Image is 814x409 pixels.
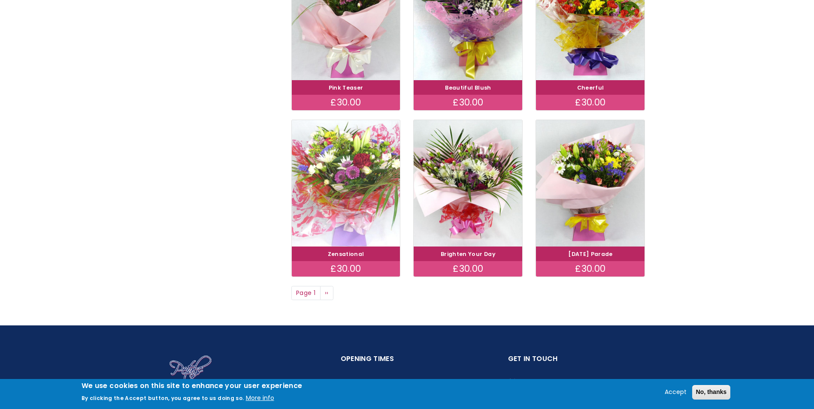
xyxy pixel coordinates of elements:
[517,378,565,385] strong: Petals (SW) Ltd.
[329,84,363,91] a: Pink Teaser
[441,250,496,258] a: Brighten Your Day
[568,250,613,258] a: [DATE] Parade
[82,394,244,402] p: By clicking the Accept button, you agree to us doing so.
[82,381,303,391] h2: We use cookies on this site to enhance your user experience
[169,355,212,384] img: Home
[285,112,407,253] img: Zensational
[341,353,474,370] h2: Opening Times
[414,261,522,277] div: £30.00
[692,385,731,400] button: No, thanks
[291,286,321,301] span: Page 1
[445,84,491,91] a: Beautiful Blush
[246,393,274,403] button: More info
[536,261,645,277] div: £30.00
[508,353,641,370] h2: Get in touch
[414,376,474,387] span: 8:30 AM - 4:00 PM
[661,387,690,397] button: Accept
[292,95,400,110] div: £30.00
[328,250,364,258] a: Zensational
[291,286,645,301] nav: Page navigation
[325,289,329,297] span: ››
[292,261,400,277] div: £30.00
[341,370,474,392] li: Mon
[414,120,522,247] img: Brighten Your Day
[414,95,522,110] div: £30.00
[536,120,645,247] img: Carnival Parade
[577,84,604,91] a: Cheerful
[536,95,645,110] div: £30.00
